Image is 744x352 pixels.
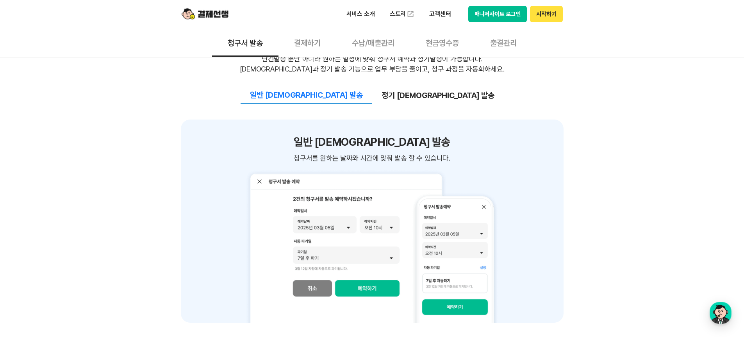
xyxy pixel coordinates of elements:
[121,259,130,266] span: 설정
[468,6,527,22] button: 매니저사이트 로그인
[101,248,150,267] a: 설정
[182,7,228,21] img: logo
[71,260,81,266] span: 대화
[25,259,29,266] span: 홈
[341,7,380,21] p: 서비스 소개
[336,28,410,57] button: 수납/매출관리
[424,7,456,21] p: 고객센터
[241,87,372,104] button: 일반 [DEMOGRAPHIC_DATA] 발송
[530,6,562,22] button: 시작하기
[294,135,450,148] h3: 일반 [DEMOGRAPHIC_DATA] 발송
[407,10,414,18] img: 외부 도메인 오픈
[384,6,420,22] a: 스토리
[2,248,52,267] a: 홈
[475,28,532,57] button: 출결관리
[410,28,475,57] button: 현금영수증
[240,54,505,74] div: 단건발송 뿐만 아니라 원하는 일정에 맞춰 청구서 예약과 정기발송이 가능합니다. [DEMOGRAPHIC_DATA]과 정기 발송 기능으로 업무 부담을 줄이고, 청구 과정을 자동화...
[372,87,504,104] button: 정기 [DEMOGRAPHIC_DATA] 발송
[278,28,336,57] button: 결제하기
[246,168,498,323] img: 일반 예약 발송
[294,153,450,163] span: 청구서를 원하는 날짜와 시간에 맞춰 발송 할 수 있습니다.
[52,248,101,267] a: 대화
[212,28,278,57] button: 청구서 발송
